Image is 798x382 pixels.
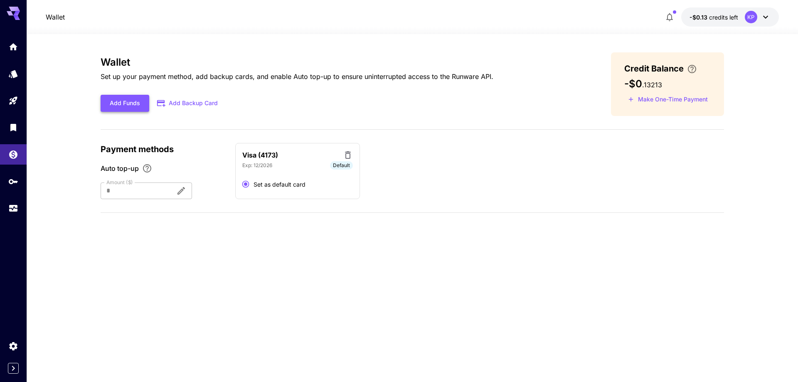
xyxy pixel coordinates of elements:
[8,147,18,157] div: Wallet
[101,71,493,81] p: Set up your payment method, add backup cards, and enable Auto top-up to ensure uninterrupted acce...
[330,162,353,169] span: Default
[681,7,779,27] button: -$0.13213KP
[8,96,18,106] div: Playground
[242,162,272,169] p: Exp: 12/2026
[254,180,305,189] span: Set as default card
[46,12,65,22] nav: breadcrumb
[8,176,18,187] div: API Keys
[690,13,738,22] div: -$0.13213
[709,14,738,21] span: credits left
[8,341,18,351] div: Settings
[624,78,642,90] span: -$0
[101,57,493,68] h3: Wallet
[624,93,712,106] button: Make a one-time, non-recurring payment
[242,150,278,160] p: Visa (4173)
[684,64,700,74] button: Enter your card details and choose an Auto top-up amount to avoid service interruptions. We'll au...
[8,203,18,214] div: Usage
[101,163,139,173] span: Auto top-up
[139,163,155,173] button: Enable Auto top-up to ensure uninterrupted service. We'll automatically bill the chosen amount wh...
[101,143,225,155] p: Payment methods
[106,179,133,186] label: Amount ($)
[8,69,18,79] div: Models
[8,42,18,52] div: Home
[8,122,18,133] div: Library
[46,12,65,22] a: Wallet
[690,14,709,21] span: -$0.13
[642,81,662,89] span: . 13213
[101,95,149,112] button: Add Funds
[745,11,757,23] div: KP
[149,95,227,111] button: Add Backup Card
[624,62,684,75] span: Credit Balance
[8,363,19,374] button: Expand sidebar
